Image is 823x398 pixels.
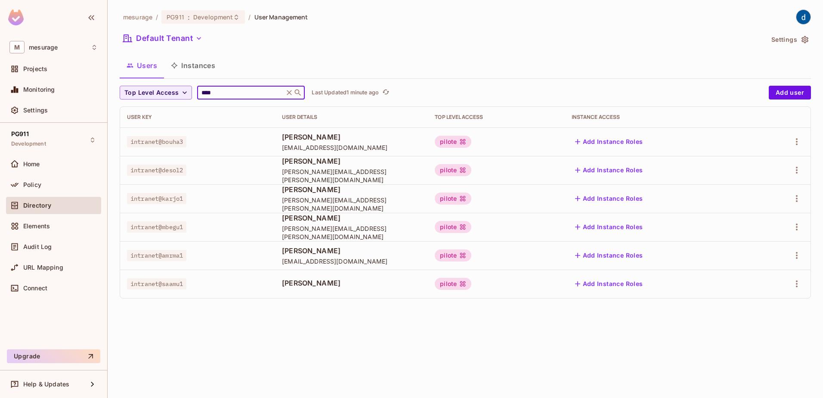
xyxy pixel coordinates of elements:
span: PG911 [167,13,184,21]
span: Click to refresh data [379,87,391,98]
div: pilote [435,164,471,176]
span: intranet@karjo1 [127,193,186,204]
button: Default Tenant [120,31,206,45]
span: the active workspace [123,13,152,21]
span: [EMAIL_ADDRESS][DOMAIN_NAME] [282,257,421,265]
span: Audit Log [23,243,52,250]
div: pilote [435,193,471,205]
span: Elements [23,223,50,230]
span: PG911 [11,131,29,137]
span: intranet@amrma1 [127,250,186,261]
span: M [9,41,25,53]
div: Top Level Access [435,114,557,121]
span: [PERSON_NAME] [282,132,421,142]
span: : [187,14,190,21]
p: Last Updated 1 minute ago [312,89,379,96]
span: [PERSON_NAME] [282,213,421,223]
button: Instances [164,55,222,76]
button: Add Instance Roles [572,192,647,205]
span: [PERSON_NAME][EMAIL_ADDRESS][PERSON_NAME][DOMAIN_NAME] [282,168,421,184]
button: Add Instance Roles [572,277,647,291]
span: intranet@mbegu1 [127,221,186,233]
button: Add Instance Roles [572,135,647,149]
div: Instance Access [572,114,746,121]
button: refresh [381,87,391,98]
span: intranet@desol2 [127,165,186,176]
span: intranet@saamu1 [127,278,186,289]
span: Settings [23,107,48,114]
span: [PERSON_NAME] [282,246,421,255]
span: intranet@bouha3 [127,136,186,147]
img: dev 911gcl [796,10,811,24]
div: pilote [435,221,471,233]
span: [PERSON_NAME][EMAIL_ADDRESS][PERSON_NAME][DOMAIN_NAME] [282,224,421,241]
div: pilote [435,278,471,290]
span: Policy [23,181,41,188]
button: Add Instance Roles [572,163,647,177]
button: Top Level Access [120,86,192,99]
button: Add user [769,86,811,99]
button: Add Instance Roles [572,249,647,262]
span: refresh [382,88,390,97]
span: Projects [23,65,47,72]
span: User Management [254,13,308,21]
span: Help & Updates [23,381,69,388]
span: Development [11,140,46,147]
span: Top Level Access [124,87,179,98]
span: [PERSON_NAME] [282,156,421,166]
span: [EMAIL_ADDRESS][DOMAIN_NAME] [282,143,421,152]
span: Development [193,13,233,21]
span: URL Mapping [23,264,63,271]
div: pilote [435,136,471,148]
img: SReyMgAAAABJRU5ErkJggg== [8,9,24,25]
span: [PERSON_NAME] [282,278,421,288]
span: [PERSON_NAME] [282,185,421,194]
span: Monitoring [23,86,55,93]
div: pilote [435,249,471,261]
div: User Key [127,114,268,121]
button: Users [120,55,164,76]
li: / [248,13,251,21]
li: / [156,13,158,21]
span: Workspace: mesurage [29,44,58,51]
span: Directory [23,202,51,209]
div: User Details [282,114,421,121]
span: [PERSON_NAME][EMAIL_ADDRESS][PERSON_NAME][DOMAIN_NAME] [282,196,421,212]
span: Home [23,161,40,168]
button: Upgrade [7,349,100,363]
button: Settings [768,33,811,47]
button: Add Instance Roles [572,220,647,234]
span: Connect [23,285,47,292]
